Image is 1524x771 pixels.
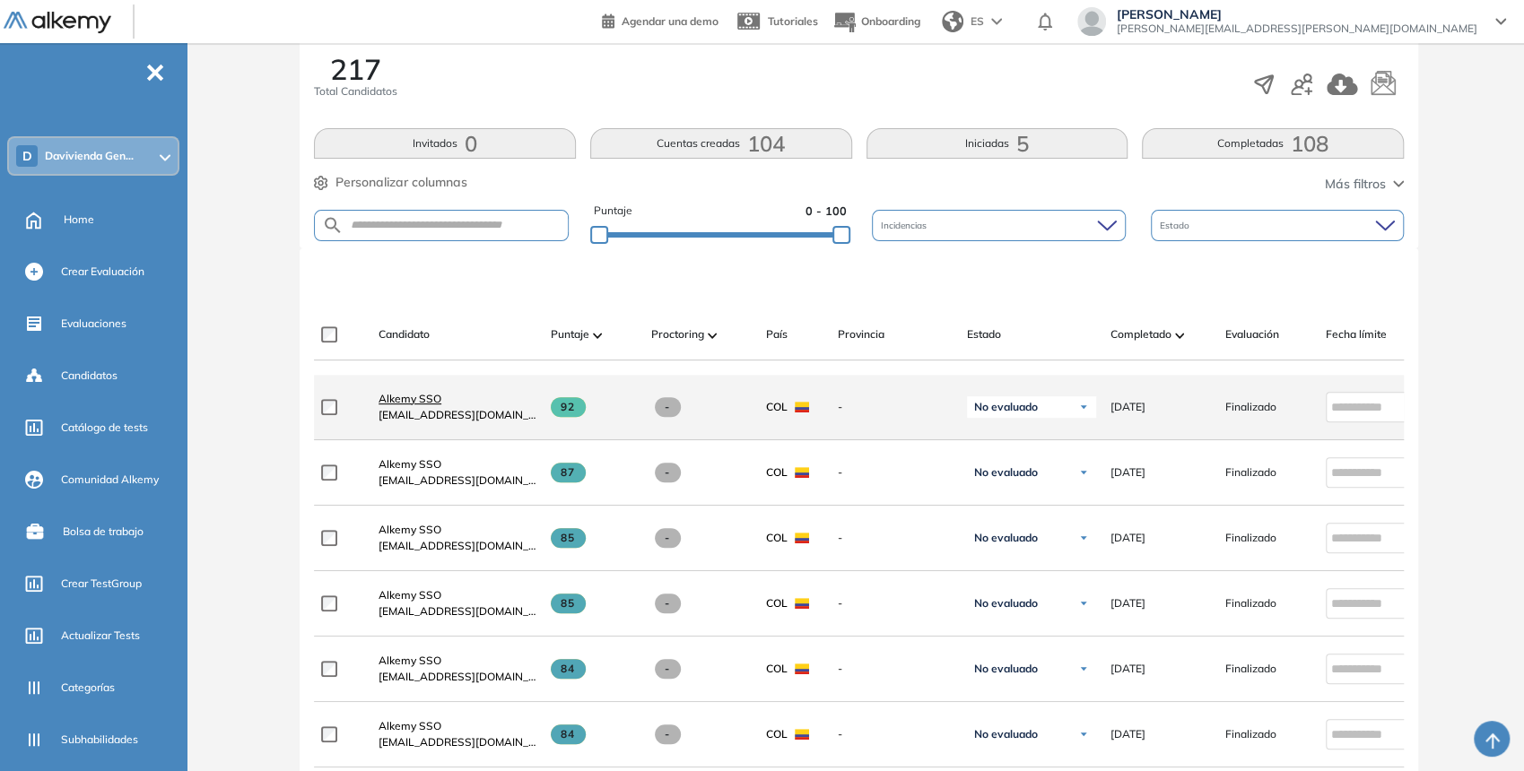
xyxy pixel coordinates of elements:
span: Puntaje [551,326,589,342]
img: COL [795,467,809,478]
span: Completado [1110,326,1171,342]
span: Finalizado [1225,530,1276,546]
span: - [838,399,953,415]
span: - [655,528,681,548]
span: [EMAIL_ADDRESS][DOMAIN_NAME] [379,472,536,489]
img: COL [795,533,809,543]
a: Alkemy SSO [379,456,536,472]
span: Onboarding [861,14,920,28]
img: SEARCH_ALT [322,214,344,237]
img: COL [795,598,809,609]
span: COL [766,464,788,481]
span: Crear Evaluación [61,264,144,280]
span: Puntaje [594,203,632,220]
span: No evaluado [974,727,1038,741]
span: Alkemy SSO [379,457,441,471]
span: [DATE] [1110,595,1145,611]
span: Estado [1160,219,1193,232]
img: COL [795,729,809,740]
span: - [655,659,681,679]
span: Finalizado [1225,464,1276,481]
span: [DATE] [1110,530,1145,546]
span: Tutoriales [768,14,818,28]
span: - [838,464,953,481]
span: [DATE] [1110,399,1145,415]
span: 0 - 100 [806,203,847,220]
span: Alkemy SSO [379,719,441,732]
span: D [22,149,32,163]
span: Davivienda Gen... [45,149,134,163]
span: [DATE] [1110,726,1145,742]
span: 84 [551,724,586,744]
span: Proctoring [651,326,704,342]
span: Finalizado [1225,726,1276,742]
img: Ícono de flecha [1078,467,1089,478]
span: Evaluaciones [61,316,126,332]
span: - [655,463,681,482]
button: Onboarding [832,3,920,41]
span: No evaluado [974,531,1038,545]
img: world [942,11,963,32]
span: - [838,661,953,677]
span: - [655,724,681,744]
span: Más filtros [1325,175,1386,194]
span: COL [766,726,788,742]
span: [DATE] [1110,661,1145,677]
span: Alkemy SSO [379,392,441,405]
img: Ícono de flecha [1078,729,1089,740]
a: Alkemy SSO [379,587,536,603]
button: Iniciadas5 [867,128,1128,159]
span: [EMAIL_ADDRESS][DOMAIN_NAME] [379,407,536,423]
span: Home [64,212,94,228]
span: No evaluado [974,596,1038,611]
a: Alkemy SSO [379,391,536,407]
span: Alkemy SSO [379,588,441,602]
span: Agendar una demo [622,14,718,28]
span: COL [766,530,788,546]
span: ES [971,13,984,30]
div: Incidencias [872,210,1125,241]
a: Alkemy SSO [379,718,536,734]
span: 85 [551,528,586,548]
span: Evaluación [1225,326,1279,342]
span: Candidato [379,326,430,342]
span: Incidencias [881,219,930,232]
img: [missing "en.ARROW_ALT" translation] [593,333,602,338]
span: [PERSON_NAME] [1117,7,1477,22]
span: Catálogo de tests [61,420,148,436]
span: País [766,326,788,342]
span: No evaluado [974,465,1038,480]
button: Cuentas creadas104 [590,128,852,159]
span: Provincia [838,326,884,342]
span: Candidatos [61,368,118,384]
span: Categorías [61,680,115,696]
span: Finalizado [1225,661,1276,677]
span: [EMAIL_ADDRESS][DOMAIN_NAME] [379,538,536,554]
span: Personalizar columnas [335,173,467,192]
img: Ícono de flecha [1078,533,1089,543]
span: COL [766,595,788,611]
img: COL [795,663,809,674]
span: No evaluado [974,662,1038,676]
img: Logo [4,12,111,34]
a: Alkemy SSO [379,522,536,538]
img: arrow [991,18,1002,25]
span: 92 [551,397,586,417]
span: No evaluado [974,400,1038,414]
span: Bolsa de trabajo [63,524,144,540]
span: Fecha límite [1326,326,1387,342]
a: Alkemy SSO [379,653,536,669]
span: Finalizado [1225,595,1276,611]
span: Alkemy SSO [379,654,441,667]
span: Total Candidatos [314,83,397,100]
div: Estado [1151,210,1404,241]
button: Invitados0 [314,128,576,159]
img: COL [795,402,809,412]
span: - [655,397,681,417]
img: Ícono de flecha [1078,598,1089,609]
span: [EMAIL_ADDRESS][DOMAIN_NAME] [379,603,536,619]
span: [DATE] [1110,464,1145,481]
img: Ícono de flecha [1078,402,1089,412]
button: Más filtros [1325,175,1404,194]
span: Subhabilidades [61,732,138,748]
